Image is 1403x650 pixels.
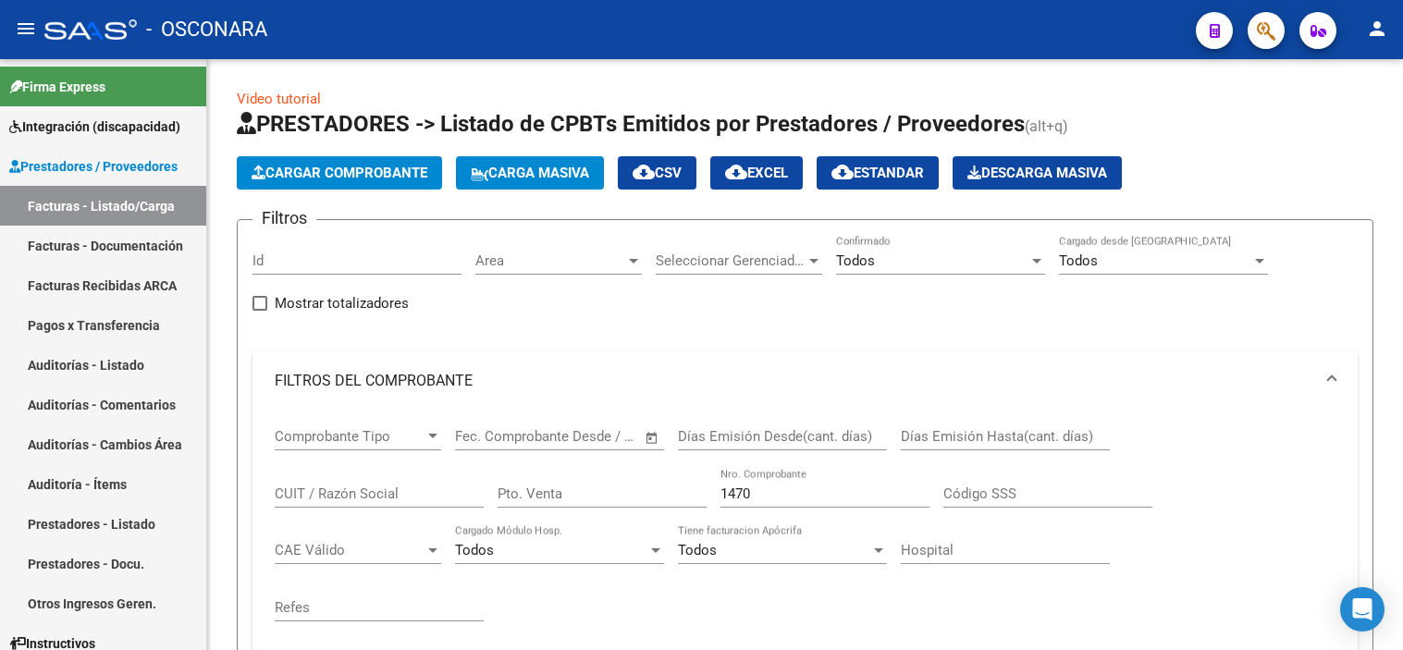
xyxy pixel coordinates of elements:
[953,156,1122,190] button: Descarga Masiva
[678,542,717,558] span: Todos
[1340,587,1385,632] div: Open Intercom Messenger
[532,428,622,445] input: End date
[471,165,589,181] span: Carga Masiva
[455,428,515,445] input: Start date
[9,117,180,137] span: Integración (discapacidad)
[237,156,442,190] button: Cargar Comprobante
[656,252,806,269] span: Seleccionar Gerenciador
[237,91,321,107] a: Video tutorial
[475,252,625,269] span: Area
[953,156,1122,190] app-download-masive: Descarga masiva de comprobantes (adjuntos)
[455,542,494,558] span: Todos
[9,77,105,97] span: Firma Express
[456,156,604,190] button: Carga Masiva
[275,292,409,314] span: Mostrar totalizadores
[642,427,663,448] button: Open calendar
[146,9,267,50] span: - OSCONARA
[1059,252,1098,269] span: Todos
[831,165,924,181] span: Estandar
[237,111,1025,137] span: PRESTADORES -> Listado de CPBTs Emitidos por Prestadores / Proveedores
[275,371,1313,391] mat-panel-title: FILTROS DEL COMPROBANTE
[15,18,37,40] mat-icon: menu
[618,156,696,190] button: CSV
[633,165,682,181] span: CSV
[275,542,425,558] span: CAE Válido
[710,156,803,190] button: EXCEL
[1366,18,1388,40] mat-icon: person
[1025,117,1068,135] span: (alt+q)
[252,165,427,181] span: Cargar Comprobante
[252,205,316,231] h3: Filtros
[817,156,939,190] button: Estandar
[725,161,747,183] mat-icon: cloud_download
[633,161,655,183] mat-icon: cloud_download
[836,252,875,269] span: Todos
[275,428,425,445] span: Comprobante Tipo
[252,351,1358,411] mat-expansion-panel-header: FILTROS DEL COMPROBANTE
[725,165,788,181] span: EXCEL
[967,165,1107,181] span: Descarga Masiva
[831,161,854,183] mat-icon: cloud_download
[9,156,178,177] span: Prestadores / Proveedores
